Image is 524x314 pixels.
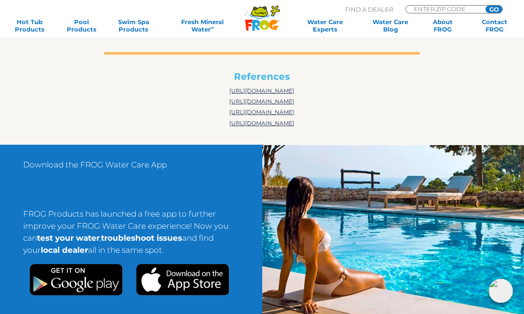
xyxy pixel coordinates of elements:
a: [URL][DOMAIN_NAME] [229,87,294,94]
strong: troubleshoot issues [101,233,182,243]
a: Water CareBlog [370,18,410,33]
input: GO [486,6,502,13]
sup: ∞ [211,25,214,30]
input: Zip Code Form [413,6,475,12]
a: ContactFROG [474,18,515,33]
p: Find A Dealer [345,5,393,13]
a: Hot TubProducts [9,18,50,33]
a: PoolProducts [61,18,101,33]
strong: test your water [37,233,100,243]
a: [URL][DOMAIN_NAME] [229,109,294,115]
a: AboutFROG [422,18,462,33]
a: Swim SpaProducts [113,18,153,33]
b: References [234,71,290,82]
a: Water CareExperts [291,18,359,33]
a: [URL][DOMAIN_NAME] [229,98,294,105]
img: Google Play [30,264,123,295]
img: openIcon [489,279,513,303]
strong: local dealer [41,245,88,255]
a: [URL][DOMAIN_NAME] [229,120,294,127]
img: Apple App Store [136,264,229,295]
p: Download the FROG Water Care App [23,159,235,179]
a: Fresh MineralWater∞ [165,18,240,33]
p: FROG Products has launched a free app to further improve your FROG Water Care experience! Now you... [23,208,235,264]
